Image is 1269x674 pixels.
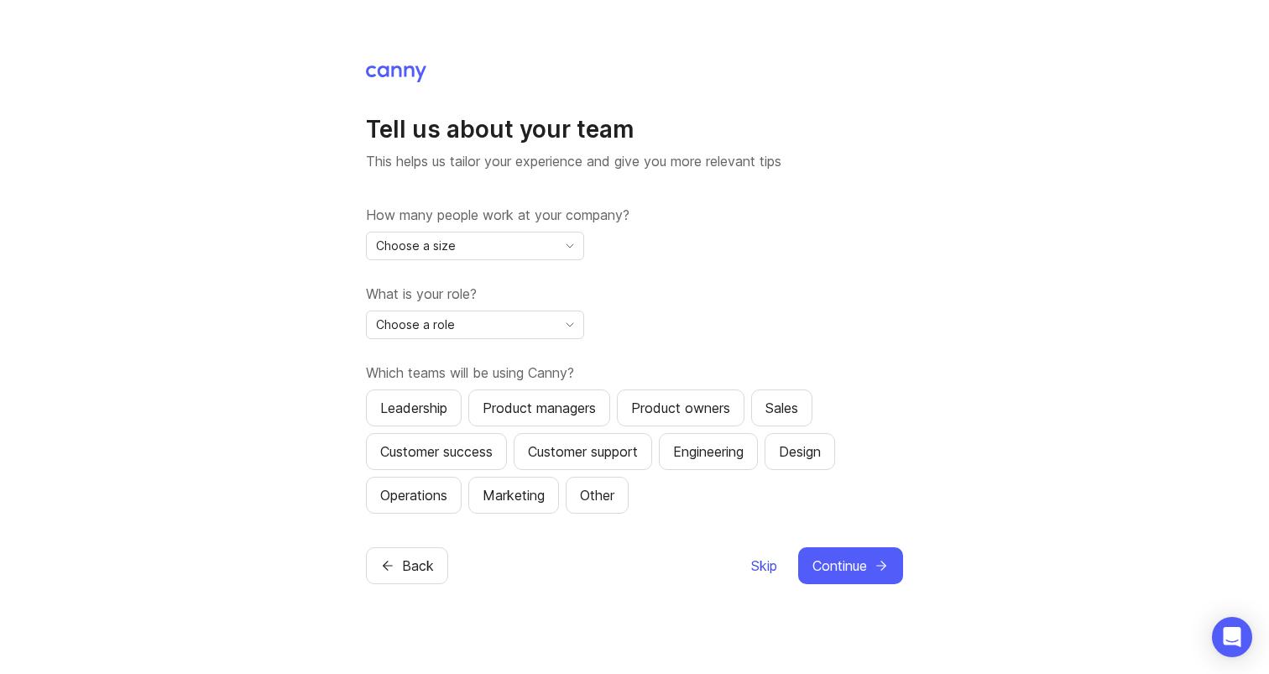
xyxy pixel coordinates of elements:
[751,556,777,576] span: Skip
[402,556,434,576] span: Back
[366,284,903,304] label: What is your role?
[580,485,614,505] div: Other
[673,441,744,462] div: Engineering
[483,485,545,505] div: Marketing
[617,389,744,426] button: Product owners
[376,316,455,334] span: Choose a role
[528,441,638,462] div: Customer support
[798,547,903,584] button: Continue
[556,239,583,253] svg: toggle icon
[366,389,462,426] button: Leadership
[765,433,835,470] button: Design
[566,477,629,514] button: Other
[750,547,778,584] button: Skip
[751,389,812,426] button: Sales
[765,398,798,418] div: Sales
[366,151,903,171] p: This helps us tailor your experience and give you more relevant tips
[779,441,821,462] div: Design
[366,433,507,470] button: Customer success
[366,65,426,82] img: Canny Home
[483,398,596,418] div: Product managers
[556,318,583,332] svg: toggle icon
[468,477,559,514] button: Marketing
[366,311,584,339] div: toggle menu
[514,433,652,470] button: Customer support
[366,232,584,260] div: toggle menu
[366,547,448,584] button: Back
[1212,617,1252,657] div: Open Intercom Messenger
[659,433,758,470] button: Engineering
[366,363,903,383] label: Which teams will be using Canny?
[468,389,610,426] button: Product managers
[812,556,867,576] span: Continue
[366,477,462,514] button: Operations
[631,398,730,418] div: Product owners
[380,485,447,505] div: Operations
[366,205,903,225] label: How many people work at your company?
[380,441,493,462] div: Customer success
[366,114,903,144] h1: Tell us about your team
[376,237,456,255] span: Choose a size
[380,398,447,418] div: Leadership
